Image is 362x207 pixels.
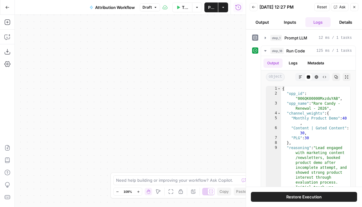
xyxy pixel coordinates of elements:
span: Toggle code folding, rows 1 through 10 [277,86,281,91]
button: Draft [140,3,160,11]
div: 1 [266,86,281,91]
span: 125 ms / 1 tasks [316,48,352,54]
span: Draft [143,5,152,10]
button: Publish [204,2,218,12]
button: Reset [314,3,330,11]
div: 4 [266,111,281,116]
button: Metadata [304,59,328,68]
span: step_18 [270,48,284,54]
button: 12 ms / 1 tasks [261,33,356,43]
button: Attribution Workflow [86,2,139,12]
span: Copy [219,189,229,194]
button: 125 ms / 1 tasks [261,46,356,56]
div: 7 [266,136,281,140]
button: Restore Execution [251,192,357,202]
button: Output [250,17,275,27]
span: step_1 [270,35,282,41]
span: 12 ms / 1 tasks [319,35,352,41]
button: Output [263,59,283,68]
button: Test Workflow [172,2,192,12]
span: 109% [123,189,132,194]
span: Publish [208,4,214,10]
button: Ask [331,3,348,11]
button: Paste [234,188,249,196]
button: Copy [217,188,231,196]
div: 8 [266,140,281,145]
span: Ask [339,4,346,10]
div: 9 [266,145,281,205]
span: Toggle code folding, rows 4 through 8 [277,111,281,116]
button: Logs [305,17,331,27]
div: 2 [266,91,281,101]
button: Details [333,17,358,27]
span: Run Code [286,48,305,54]
span: object [266,73,285,81]
div: 5 [266,116,281,126]
div: 6 [266,126,281,136]
span: Test Workflow [182,4,189,10]
button: Inputs [277,17,303,27]
span: Paste [236,189,246,194]
span: Attribution Workflow [95,4,135,10]
span: Prompt LLM [284,35,307,41]
span: Reset [317,4,327,10]
button: Logs [285,59,301,68]
div: 3 [266,101,281,111]
span: Restore Execution [286,194,322,200]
